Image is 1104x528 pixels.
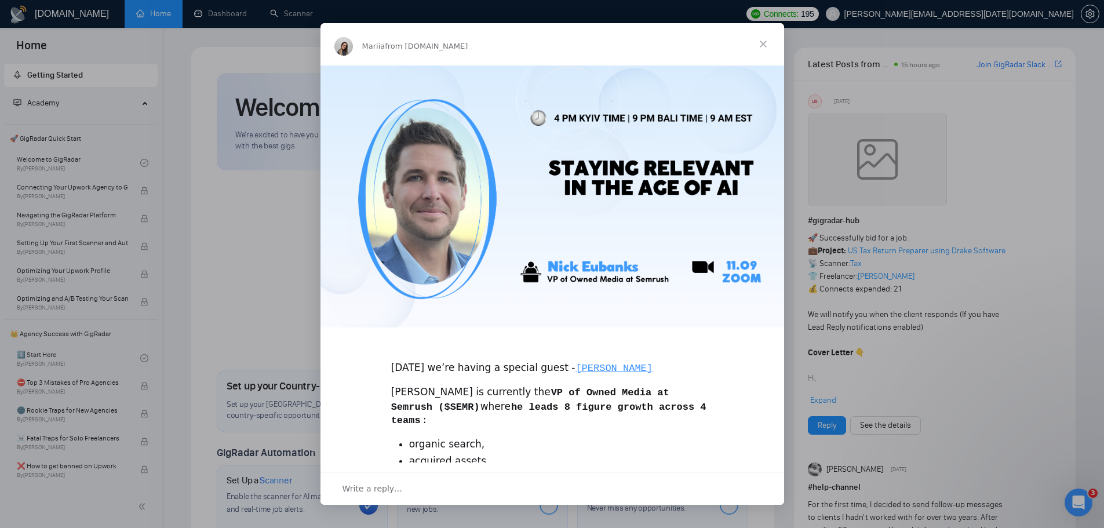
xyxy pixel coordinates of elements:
[343,481,403,496] span: Write a reply…
[409,454,713,468] li: acquired assets,
[421,414,428,427] code: :
[391,387,669,413] code: VP of Owned Media at Semrush ($SEMR)
[362,42,385,50] span: Mariia
[391,401,706,427] code: he leads 8 figure growth across 4 teams
[391,347,713,376] div: [DATE] we’re having a special guest -
[334,37,353,56] img: Profile image for Mariia
[742,23,784,65] span: Close
[409,438,713,451] li: organic search,
[575,362,653,373] a: [PERSON_NAME]
[385,42,468,50] span: from [DOMAIN_NAME]
[575,362,653,374] code: [PERSON_NAME]
[320,472,784,505] div: Open conversation and reply
[391,385,713,428] div: [PERSON_NAME] is currently the where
